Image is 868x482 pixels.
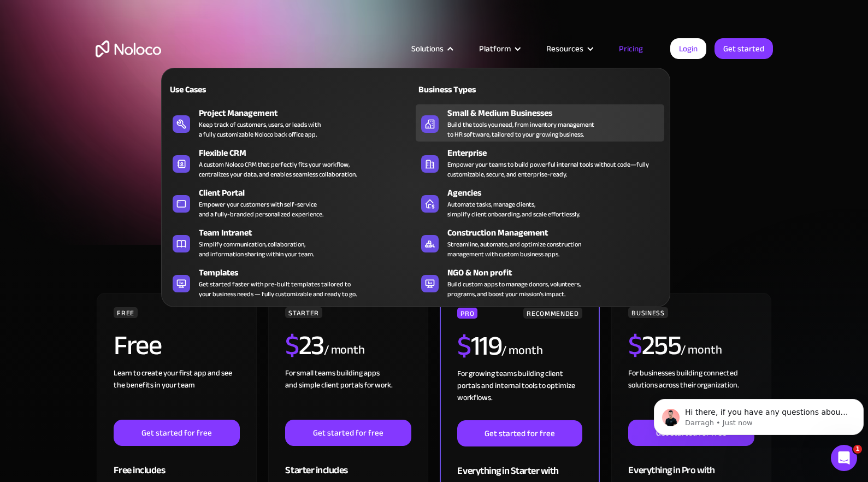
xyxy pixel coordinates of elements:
div: Solutions [411,42,444,56]
div: Enterprise [447,146,669,160]
h2: 255 [628,332,681,359]
div: Use Cases [167,83,287,96]
a: Team IntranetSimplify communication, collaboration,and information sharing within your team. [167,224,416,261]
iframe: Intercom notifications message [649,376,868,452]
div: / month [501,342,542,360]
a: Client PortalEmpower your customers with self-serviceand a fully-branded personalized experience. [167,184,416,221]
div: Agencies [447,186,669,199]
a: Flexible CRMA custom Noloco CRM that perfectly fits your workflow,centralizes your data, and enab... [167,144,416,181]
div: Learn to create your first app and see the benefits in your team ‍ [114,367,239,420]
a: Construction ManagementStreamline, automate, and optimize constructionmanagement with custom busi... [416,224,664,261]
div: Build the tools you need, from inventory management to HR software, tailored to your growing busi... [447,120,594,139]
span: 1 [853,445,862,454]
h2: Free [114,332,161,359]
a: Get started for free [628,420,754,446]
div: Simplify communication, collaboration, and information sharing within your team. [199,239,314,259]
div: Everything in Pro with [628,446,754,481]
div: Everything in Starter with [457,446,582,482]
div: Empower your teams to build powerful internal tools without code—fully customizable, secure, and ... [447,160,659,179]
div: Client Portal [199,186,421,199]
div: RECOMMENDED [523,308,582,319]
a: AgenciesAutomate tasks, manage clients,simplify client onboarding, and scale effortlessly. [416,184,664,221]
a: Get started for free [114,420,239,446]
a: Login [670,38,706,59]
a: home [96,40,161,57]
div: Starter includes [285,446,411,481]
div: / month [324,342,365,359]
a: Small & Medium BusinessesBuild the tools you need, from inventory managementto HR software, tailo... [416,104,664,142]
div: Construction Management [447,226,669,239]
div: Platform [479,42,511,56]
div: For businesses building connected solutions across their organization. ‍ [628,367,754,420]
div: Small & Medium Businesses [447,107,669,120]
a: EnterpriseEmpower your teams to build powerful internal tools without code—fully customizable, se... [416,144,664,181]
div: Keep track of customers, users, or leads with a fully customizable Noloco back office app. [199,120,321,139]
div: Project Management [199,107,421,120]
div: Team Intranet [199,226,421,239]
h1: A plan for organizations of all sizes [96,93,773,126]
div: Get started faster with pre-built templates tailored to your business needs — fully customizable ... [199,279,357,299]
h2: 119 [457,332,501,360]
div: NGO & Non profit [447,266,669,279]
a: Pricing [605,42,657,56]
div: Platform [465,42,533,56]
a: Use Cases [167,77,416,102]
div: For growing teams building client portals and internal tools to optimize workflows. [457,368,582,420]
div: Flexible CRM [199,146,421,160]
a: Get started [715,38,773,59]
div: Automate tasks, manage clients, simplify client onboarding, and scale effortlessly. [447,199,580,219]
a: Get started for free [285,420,411,446]
div: Resources [533,42,605,56]
div: STARTER [285,307,322,318]
div: Build custom apps to manage donors, volunteers, programs, and boost your mission’s impact. [447,279,581,299]
span: $ [285,320,299,371]
h2: 23 [285,332,324,359]
div: Solutions [398,42,465,56]
nav: Solutions [161,52,670,307]
iframe: Intercom live chat [831,445,857,471]
div: Resources [546,42,583,56]
a: TemplatesGet started faster with pre-built templates tailored toyour business needs — fully custo... [167,264,416,301]
a: Project ManagementKeep track of customers, users, or leads witha fully customizable Noloco back o... [167,104,416,142]
div: FREE [114,307,138,318]
div: A custom Noloco CRM that perfectly fits your workflow, centralizes your data, and enables seamles... [199,160,357,179]
a: Get started for free [457,420,582,446]
div: Templates [199,266,421,279]
div: PRO [457,308,477,319]
span: $ [457,320,471,372]
div: Free includes [114,446,239,481]
a: NGO & Non profitBuild custom apps to manage donors, volunteers,programs, and boost your mission’s... [416,264,664,301]
div: Streamline, automate, and optimize construction management with custom business apps. [447,239,581,259]
div: For small teams building apps and simple client portals for work. ‍ [285,367,411,420]
div: / month [681,342,722,359]
span: $ [628,320,642,371]
div: Empower your customers with self-service and a fully-branded personalized experience. [199,199,323,219]
a: Business Types [416,77,664,102]
div: BUSINESS [628,307,668,318]
div: Business Types [416,83,535,96]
